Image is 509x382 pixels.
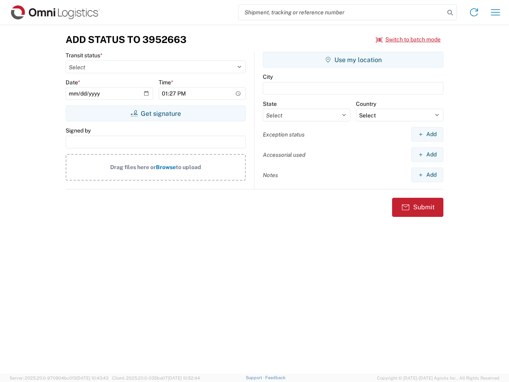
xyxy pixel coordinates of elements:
[411,127,443,142] button: Add
[168,376,200,380] span: [DATE] 10:52:44
[246,375,266,380] a: Support
[239,5,445,20] input: Shipment, tracking or reference number
[159,79,173,86] label: Time
[76,376,109,380] span: [DATE] 10:43:43
[156,164,176,170] span: Browse
[176,164,201,170] span: to upload
[263,131,305,138] label: Exception status
[377,374,499,382] span: Copyright © [DATE]-[DATE] Agistix Inc., All Rights Reserved
[265,375,286,380] a: Feedback
[66,79,80,86] label: Date
[66,52,103,59] label: Transit status
[110,164,156,170] span: Drag files here or
[263,73,273,80] label: City
[356,100,376,107] label: Country
[263,100,277,107] label: State
[112,376,200,380] span: Client: 2025.20.0-035ba07
[376,33,441,46] button: Switch to batch mode
[411,147,443,162] button: Add
[392,198,443,217] button: Submit
[66,34,187,45] h3: Add Status to 3952663
[263,151,305,158] label: Accessorial used
[10,376,109,380] span: Server: 2025.20.0-970904bc0f3
[263,52,443,68] button: Use my location
[66,127,91,134] label: Signed by
[66,105,246,121] button: Get signature
[411,168,443,182] button: Add
[263,172,278,179] label: Notes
